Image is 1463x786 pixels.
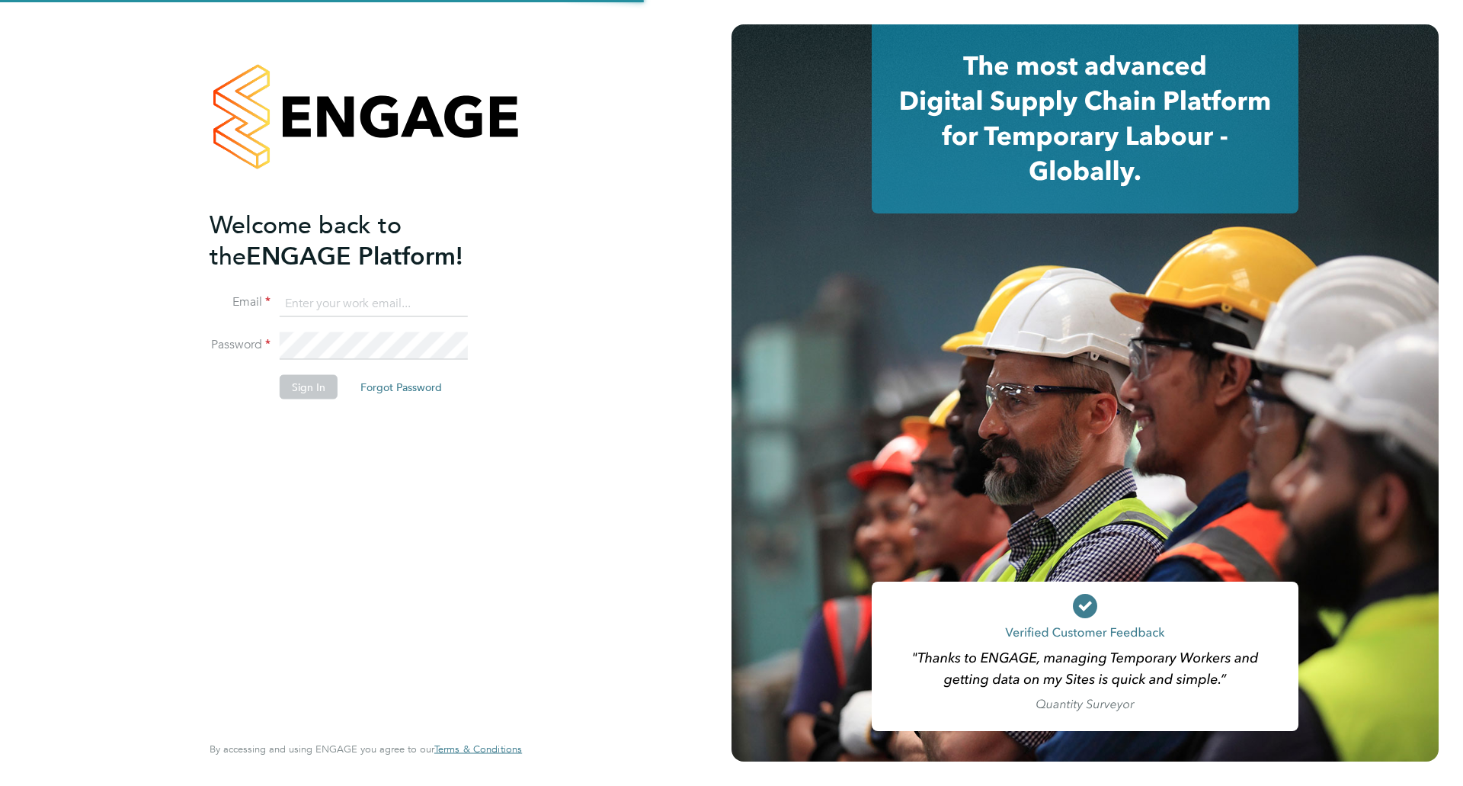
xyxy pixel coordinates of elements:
input: Enter your work email... [280,290,468,317]
label: Email [210,294,271,310]
label: Password [210,337,271,353]
a: Terms & Conditions [434,743,522,756]
span: Welcome back to the [210,210,402,271]
span: Terms & Conditions [434,743,522,756]
button: Sign In [280,375,338,399]
button: Forgot Password [348,375,454,399]
h2: ENGAGE Platform! [210,209,507,271]
span: By accessing and using ENGAGE you agree to our [210,743,522,756]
